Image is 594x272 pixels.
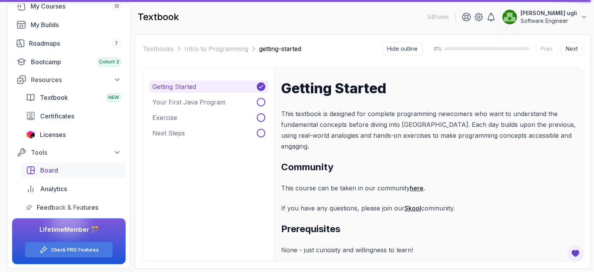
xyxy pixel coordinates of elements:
[25,242,113,258] button: Check PRO Features
[149,127,268,139] button: Next Steps
[259,44,301,53] span: getting-started
[149,96,268,108] button: Your First Java Program
[281,183,576,193] p: This course can be taken in our community .
[536,42,558,55] button: Prev
[410,184,423,192] a: here
[12,17,126,33] a: builds
[31,57,121,67] div: Bootcamp
[138,11,179,23] h2: textbook
[40,111,74,121] span: Certificates
[444,47,529,50] div: progress
[152,82,196,91] p: Getting Started
[281,108,576,152] p: This textbook is designed for complete programming newcomers who want to understand the fundament...
[12,73,126,87] button: Resources
[405,204,421,212] a: Skool
[26,131,35,139] img: jetbrains icon
[21,200,126,215] a: feedback
[40,130,66,139] span: Licenses
[521,9,577,17] p: [PERSON_NAME] ugli
[502,9,588,25] button: user profile image[PERSON_NAME] ugliSoftware Engineer
[281,203,576,214] p: If you have any questions, please join our community.
[281,80,576,96] h1: Getting Started
[429,46,441,52] span: 0 %
[37,203,98,212] span: Feedback & Features
[143,44,174,53] a: Textbooks
[31,2,121,11] div: My Courses
[184,44,248,53] a: Intro to Programming
[99,59,119,65] span: Cohort 3
[40,184,67,193] span: Analytics
[566,244,585,263] button: Open Feedback Button
[561,42,583,55] button: Next
[12,36,126,51] a: roadmaps
[152,128,185,138] p: Next Steps
[382,42,423,55] button: Collapse sidebar
[31,20,121,29] div: My Builds
[21,90,126,105] a: textbook
[149,111,268,124] button: Exercise
[21,108,126,124] a: certificates
[31,148,121,157] div: Tools
[40,93,68,102] span: Textbook
[21,181,126,197] a: analytics
[281,245,576,255] p: None - just curiosity and willingness to learn!
[502,10,517,24] img: user profile image
[152,98,225,107] p: Your First Java Program
[281,161,576,173] h2: Community
[21,163,126,178] a: board
[281,223,576,235] h2: Prerequisites
[29,39,121,48] div: Roadmaps
[21,127,126,142] a: licenses
[427,13,449,21] p: 34 Points
[152,113,177,122] p: Exercise
[12,54,126,70] a: bootcamp
[115,40,118,46] span: 7
[149,80,268,93] button: Getting Started
[51,247,99,253] a: Check PRO Features
[114,3,119,9] span: 10
[31,75,121,84] div: Resources
[108,94,119,101] span: NEW
[521,17,577,25] p: Software Engineer
[40,166,58,175] span: Board
[12,145,126,159] button: Tools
